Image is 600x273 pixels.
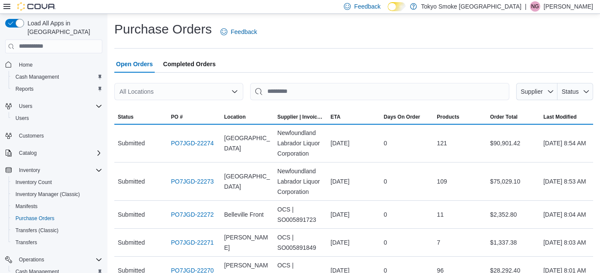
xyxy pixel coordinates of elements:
button: Catalog [15,148,40,158]
img: Cova [17,2,56,11]
a: Customers [15,131,47,141]
button: Order Total [487,110,540,124]
p: | [525,1,527,12]
a: PO7JGD-22273 [171,176,214,187]
span: 0 [384,237,387,248]
span: Transfers [15,239,37,246]
div: [DATE] [327,206,380,223]
button: Supplier | Invoice Number [274,110,327,124]
button: Status [114,110,168,124]
button: Users [15,101,36,111]
span: Inventory Count [12,177,102,187]
span: 0 [384,209,387,220]
button: PO # [168,110,221,124]
span: Belleville Front [224,209,264,220]
span: Feedback [231,28,257,36]
a: Home [15,60,36,70]
span: Users [15,101,102,111]
div: [DATE] 8:53 AM [540,173,593,190]
span: PO # [171,113,183,120]
span: NG [531,1,539,12]
span: Transfers (Classic) [15,227,58,234]
div: OCS | SO005891723 [274,201,327,228]
button: Products [434,110,487,124]
span: Customers [19,132,44,139]
span: Users [19,103,32,110]
div: $2,352.80 [487,206,540,223]
button: Transfers [9,236,106,248]
div: [DATE] 8:04 AM [540,206,593,223]
span: Submitted [118,209,145,220]
span: Inventory [19,167,40,174]
span: Cash Management [12,72,102,82]
div: [DATE] [327,173,380,190]
div: Nadine Guindon [530,1,540,12]
button: Inventory [15,165,43,175]
div: [DATE] [327,135,380,152]
span: Purchase Orders [12,213,102,224]
span: Catalog [15,148,102,158]
span: Operations [15,255,102,265]
input: This is a search bar. After typing your query, hit enter to filter the results lower in the page. [250,83,509,100]
button: Operations [15,255,48,265]
a: PO7JGD-22272 [171,209,214,220]
span: Load All Apps in [GEOGRAPHIC_DATA] [24,19,102,36]
a: Cash Management [12,72,62,82]
span: Reports [15,86,34,92]
span: Open Orders [116,55,153,73]
span: 11 [437,209,444,220]
button: Inventory [2,164,106,176]
p: Tokyo Smoke [GEOGRAPHIC_DATA] [421,1,522,12]
span: Submitted [118,138,145,148]
span: [PERSON_NAME] [224,232,271,253]
span: Manifests [12,201,102,212]
span: Supplier [521,88,543,95]
span: Last Modified [543,113,576,120]
button: Last Modified [540,110,593,124]
span: Transfers (Classic) [12,225,102,236]
div: [DATE] 8:54 AM [540,135,593,152]
span: Users [15,115,29,122]
button: Supplier [516,83,557,100]
h1: Purchase Orders [114,21,212,38]
span: ETA [331,113,340,120]
a: Inventory Manager (Classic) [12,189,83,199]
button: Open list of options [231,88,238,95]
input: Dark Mode [388,2,406,11]
div: $75,029.10 [487,173,540,190]
span: [GEOGRAPHIC_DATA] [224,133,271,153]
a: Users [12,113,32,123]
span: Submitted [118,237,145,248]
span: Inventory Count [15,179,52,186]
span: 109 [437,176,447,187]
a: Transfers (Classic) [12,225,62,236]
span: Reports [12,84,102,94]
a: Purchase Orders [12,213,58,224]
span: Inventory Manager (Classic) [12,189,102,199]
button: Users [9,112,106,124]
span: Customers [15,130,102,141]
span: 7 [437,237,441,248]
span: 121 [437,138,447,148]
span: 0 [384,176,387,187]
span: Catalog [19,150,37,156]
button: Home [2,58,106,71]
span: Users [12,113,102,123]
button: Manifests [9,200,106,212]
button: Operations [2,254,106,266]
span: Inventory Manager (Classic) [15,191,80,198]
a: Manifests [12,201,41,212]
button: Customers [2,129,106,142]
button: Days On Order [380,110,434,124]
button: Reports [9,83,106,95]
span: Supplier | Invoice Number [277,113,324,120]
a: Feedback [217,23,260,40]
span: Status [118,113,134,120]
button: Location [221,110,274,124]
div: Location [224,113,246,120]
button: Users [2,100,106,112]
a: Inventory Count [12,177,55,187]
div: OCS | SO005891849 [274,229,327,256]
